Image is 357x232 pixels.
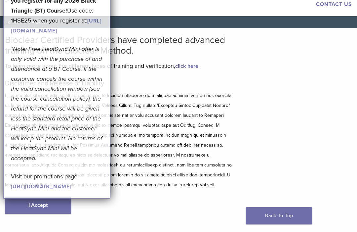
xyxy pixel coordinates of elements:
h2: Bioclear Certified Providers have completed advanced training on the Bioclear Method. [5,35,233,56]
em: *Note: Free HeatSync Mini offer is only valid with the purchase of and attendance at a BT Course.... [11,45,102,162]
a: Back To Top [246,207,312,224]
a: [URL][DOMAIN_NAME] [11,183,71,190]
h5: Disclaimer and Release of Liability [5,79,233,87]
p: To learn more about the different types of training and verification, . [5,61,233,71]
a: Contact Us [316,1,352,8]
a: click here [175,63,198,70]
a: Home [3,20,17,24]
a: I Accept [5,197,71,214]
p: Visit our promotions page: [11,171,103,191]
p: L ipsumdolor sita con adipisc eli se doeiusmod te Incididu utlaboree do m aliquae adminim ven qu ... [5,91,233,190]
